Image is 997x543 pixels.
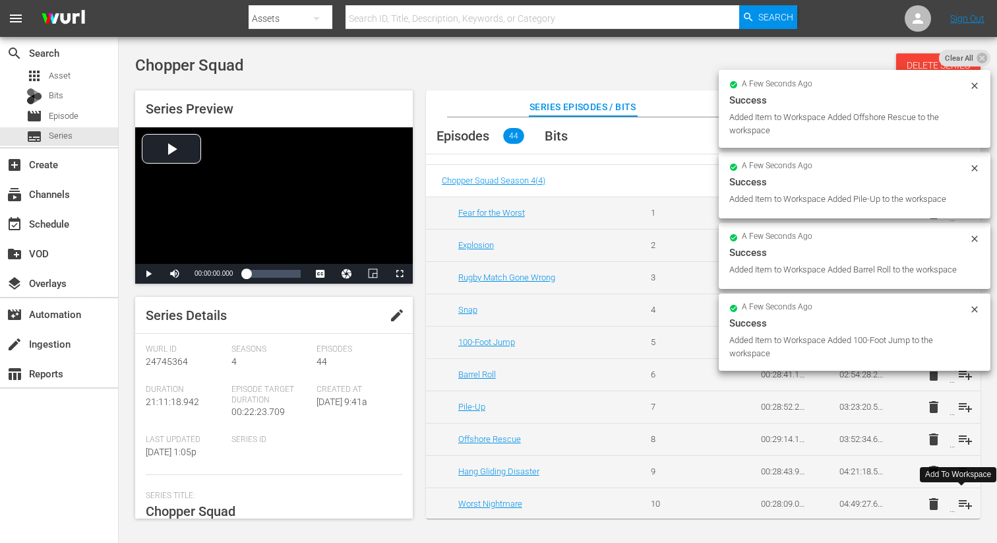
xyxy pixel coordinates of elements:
td: 9 [635,455,713,488]
span: Overlays [7,276,22,292]
div: Success [729,92,980,108]
button: Jump To Time [334,264,360,284]
span: Asset [49,69,71,82]
span: VOD [7,246,22,262]
span: Episode [49,110,78,123]
span: Bits [49,89,63,102]
div: Added Item to Workspace Added Offshore Rescue to the workspace [729,111,966,137]
button: delete [918,391,950,423]
span: Clear All [939,49,980,67]
a: Snap [458,305,477,315]
span: menu [8,11,24,26]
td: 10 [635,488,713,520]
td: 1 [635,197,713,229]
a: Worst Nightmare [458,499,522,509]
td: 03:52:34.682 [824,423,902,455]
div: Success [729,315,980,331]
button: delete [918,424,950,455]
button: playlist_add [950,488,981,520]
td: 00:28:52.284 [745,391,824,423]
td: 00:28:09.082 [745,488,824,520]
a: 100-Foot Jump [458,337,515,347]
a: Hang Gliding Disaster [458,466,539,476]
button: Picture-in-Picture [360,264,386,284]
span: delete [926,431,942,447]
a: Rugby Match Gone Wrong [458,272,555,282]
div: Success [729,245,980,261]
img: ans4CAIJ8jUAAAAAAAAAAAAAAAAAAAAAAAAgQb4GAAAAAAAAAAAAAAAAAAAAAAAAJMjXAAAAAAAAAAAAAAAAAAAAAAAAgAT5G... [32,3,95,34]
span: Reports [7,366,22,382]
a: Barrel Roll [458,369,496,379]
td: 7 [635,391,713,423]
span: [DATE] 9:41a [317,397,367,407]
span: 21:11:18.942 [146,397,199,407]
span: Series [26,129,42,144]
span: Channels [7,187,22,203]
div: Added Item to Workspace Added 100-Foot Jump to the workspace [729,334,966,360]
span: Chopper Squad Season 4 ( 4 ) [442,176,545,185]
button: delete [918,456,950,488]
span: Episodes [437,128,489,144]
button: delete [918,488,950,520]
span: playlist_add [957,431,973,447]
span: 44 [503,128,524,144]
button: Play [135,264,162,284]
span: Series Details [146,307,227,323]
a: Explosion [458,240,494,250]
span: 24745364 [146,356,188,367]
span: Seasons [231,344,311,355]
span: edit [389,307,405,323]
span: Automation [7,307,22,323]
td: 5 [635,326,713,358]
td: 6 [635,358,713,391]
div: Success [729,174,980,190]
span: Episode Target Duration [231,385,311,406]
div: Added Item to Workspace Added Barrel Roll to the workspace [729,263,966,276]
a: Offshore Rescue [458,434,521,444]
span: Created At [317,385,396,395]
td: 04:49:27.665 [824,488,902,520]
a: Fear for the Worst [458,208,525,218]
span: playlist_add [957,399,973,415]
span: Series Episodes / Bits [529,99,636,115]
span: Episodes [317,344,396,355]
div: Add To Workspace [925,469,991,480]
button: Fullscreen [386,264,413,284]
td: 3 [635,261,713,294]
span: 00:22:23.709 [231,406,285,417]
span: 4 [231,356,237,367]
span: Chopper Squad [146,503,235,519]
span: a few seconds ago [742,302,812,313]
span: playlist_add [957,496,973,512]
td: 2 [635,229,713,261]
span: Series ID [231,435,311,445]
td: 03:23:20.576 [824,391,902,423]
a: Pile-Up [458,402,485,412]
button: Search [739,5,797,29]
div: Video Player [135,127,413,284]
button: Mute [162,264,188,284]
button: playlist_add [950,391,981,423]
span: Ingestion [7,336,22,352]
span: [DATE] 1:05p [146,447,196,457]
span: Episode [26,108,42,124]
a: Sign Out [950,13,984,24]
span: a few seconds ago [742,79,812,90]
span: 00:00:00.000 [195,270,233,277]
span: Schedule [7,216,22,232]
div: Bits [26,88,42,104]
span: delete [926,496,942,512]
span: 44 [317,356,327,367]
span: Series Title: [146,491,396,501]
span: Search [758,5,793,29]
td: 4 [635,294,713,326]
span: Create [7,157,22,173]
td: 8 [635,423,713,455]
div: Progress Bar [246,270,300,278]
span: Series [49,129,73,143]
span: Search [7,46,22,61]
span: delete [926,399,942,415]
span: Asset [26,68,42,84]
span: Last Updated [146,435,225,445]
span: Duration [146,385,225,395]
